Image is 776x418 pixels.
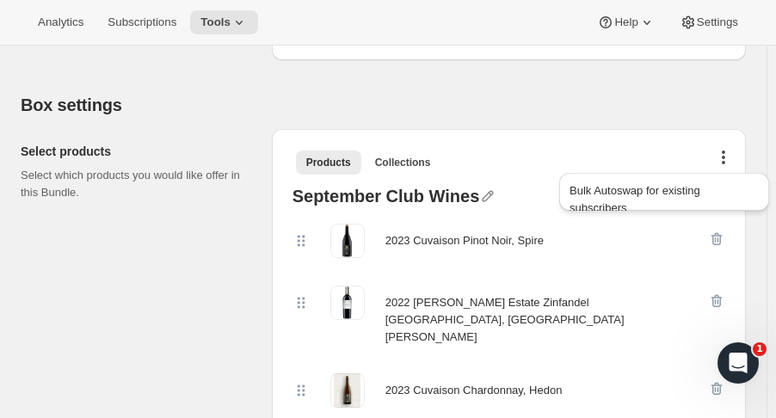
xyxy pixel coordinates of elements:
[38,15,83,29] span: Analytics
[587,10,665,34] button: Help
[385,382,563,399] div: 2023 Cuvaison Chardonnay, Hedon
[570,184,700,214] span: Bulk Autoswap for existing subscribers
[697,15,738,29] span: Settings
[108,15,176,29] span: Subscriptions
[21,167,244,201] p: Select which products you would like offer in this Bundle.
[385,294,708,346] div: 2022 [PERSON_NAME] Estate Zinfandel [GEOGRAPHIC_DATA], [GEOGRAPHIC_DATA][PERSON_NAME]
[669,10,748,34] button: Settings
[753,342,767,356] span: 1
[200,15,231,29] span: Tools
[717,342,759,384] iframe: Intercom live chat
[375,156,431,169] span: Collections
[190,10,258,34] button: Tools
[21,143,244,160] h2: Select products
[385,232,544,249] div: 2023 Cuvaison Pinot Noir, Spire
[21,95,746,115] h2: Box settings
[97,10,187,34] button: Subscriptions
[306,156,351,169] span: Products
[28,10,94,34] button: Analytics
[293,187,480,210] div: September Club Wines
[614,15,637,29] span: Help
